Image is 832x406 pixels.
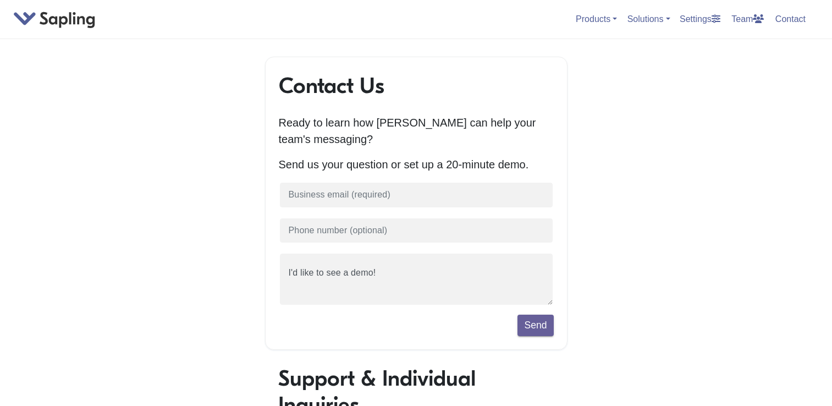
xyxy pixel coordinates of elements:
[279,156,554,173] p: Send us your question or set up a 20-minute demo.
[727,10,768,28] a: Team
[279,114,554,147] p: Ready to learn how [PERSON_NAME] can help your team's messaging?
[771,10,810,28] a: Contact
[576,14,617,24] a: Products
[279,253,554,306] textarea: I'd like to see a demo!
[517,315,553,336] button: Send
[279,73,554,99] h1: Contact Us
[627,14,670,24] a: Solutions
[279,217,554,244] input: Phone number (optional)
[675,10,725,28] a: Settings
[279,182,554,209] input: Business email (required)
